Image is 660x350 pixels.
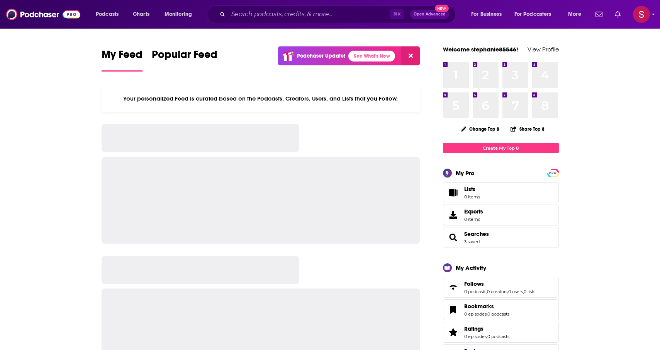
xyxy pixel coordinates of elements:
[633,6,650,23] img: User Profile
[464,280,535,287] a: Follows
[443,299,559,320] span: Bookmarks
[443,143,559,153] a: Create My Top 8
[102,48,143,72] a: My Feed
[464,208,483,215] span: Exports
[443,205,559,225] a: Exports
[297,53,345,59] p: Podchaser Update!
[443,182,559,203] a: Lists
[128,8,154,20] a: Charts
[348,51,395,61] a: See What's New
[612,8,624,21] a: Show notifications dropdown
[102,48,143,66] span: My Feed
[443,46,518,53] a: Welcome stephanie85546!
[446,282,461,293] a: Follows
[446,327,461,338] a: Ratings
[464,230,489,237] a: Searches
[514,9,551,20] span: For Podcasters
[548,170,558,176] span: PRO
[464,239,480,244] a: 3 saved
[443,227,559,248] span: Searches
[464,334,487,339] a: 0 episodes
[510,121,545,137] button: Share Top 8
[414,12,446,16] span: Open Advanced
[466,8,511,20] button: open menu
[464,194,480,200] span: 0 items
[633,6,650,23] button: Show profile menu
[214,5,463,23] div: Search podcasts, credits, & more...
[165,9,192,20] span: Monitoring
[548,170,558,176] a: PRO
[228,8,390,20] input: Search podcasts, credits, & more...
[446,304,461,315] a: Bookmarks
[464,217,483,222] span: 0 items
[152,48,217,66] span: Popular Feed
[96,9,119,20] span: Podcasts
[159,8,202,20] button: open menu
[446,187,461,198] span: Lists
[446,232,461,243] a: Searches
[410,10,449,19] button: Open AdvancedNew
[524,289,535,294] a: 0 lists
[443,322,559,343] span: Ratings
[435,5,449,12] span: New
[464,303,509,310] a: Bookmarks
[487,311,509,317] a: 0 podcasts
[464,186,480,193] span: Lists
[443,277,559,298] span: Follows
[563,8,591,20] button: open menu
[528,46,559,53] a: View Profile
[456,124,504,134] button: Change Top 8
[509,8,563,20] button: open menu
[464,289,486,294] a: 0 podcasts
[446,210,461,220] span: Exports
[592,8,606,21] a: Show notifications dropdown
[464,280,484,287] span: Follows
[471,9,502,20] span: For Business
[464,325,484,332] span: Ratings
[464,303,494,310] span: Bookmarks
[90,8,129,20] button: open menu
[456,169,475,177] div: My Pro
[486,289,487,294] span: ,
[456,264,486,271] div: My Activity
[133,9,149,20] span: Charts
[152,48,217,72] a: Popular Feed
[568,9,581,20] span: More
[523,289,524,294] span: ,
[102,85,420,112] div: Your personalized Feed is curated based on the Podcasts, Creators, Users, and Lists that you Follow.
[6,7,80,22] img: Podchaser - Follow, Share and Rate Podcasts
[464,325,509,332] a: Ratings
[390,9,404,19] span: ⌘ K
[487,289,507,294] a: 0 creators
[633,6,650,23] span: Logged in as stephanie85546
[464,311,487,317] a: 0 episodes
[508,289,523,294] a: 0 users
[464,186,475,193] span: Lists
[487,334,509,339] a: 0 podcasts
